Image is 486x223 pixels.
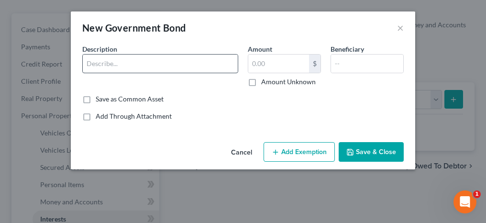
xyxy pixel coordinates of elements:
span: 1 [473,190,481,198]
div: $ [309,55,320,73]
label: Save as Common Asset [96,94,164,104]
label: Add Through Attachment [96,111,172,121]
button: Save & Close [339,142,404,162]
input: Describe... [83,55,238,73]
button: Cancel [223,143,260,162]
div: New Government Bond [82,21,186,34]
label: Amount Unknown [261,77,316,87]
button: × [397,22,404,33]
button: Add Exemption [264,142,335,162]
input: -- [331,55,403,73]
input: 0.00 [248,55,309,73]
label: Beneficiary [331,44,364,54]
span: Description [82,45,117,53]
label: Amount [248,44,272,54]
iframe: Intercom live chat [453,190,476,213]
